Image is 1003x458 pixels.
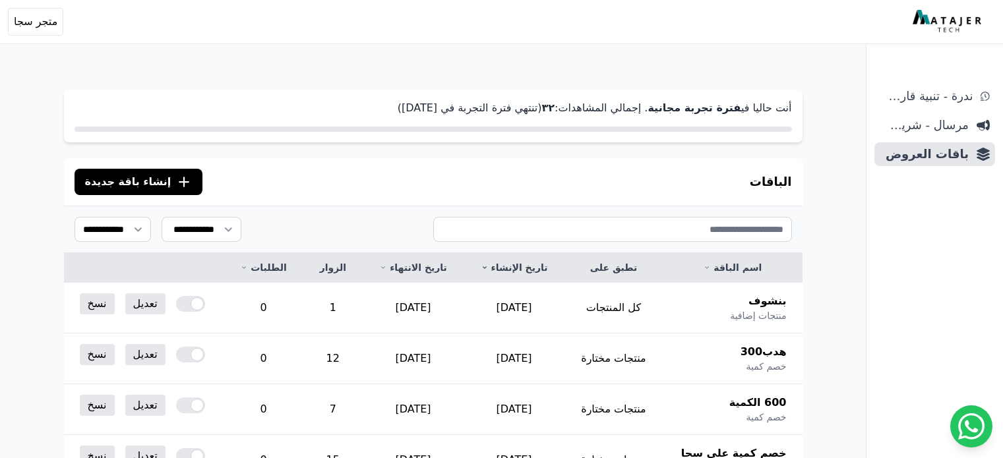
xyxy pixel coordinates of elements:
td: [DATE] [363,333,464,384]
td: كل المنتجات [564,283,663,333]
td: 7 [303,384,363,435]
span: ندرة - تنبية قارب علي النفاذ [880,87,973,105]
td: 12 [303,333,363,384]
span: متجر سجا [14,14,57,30]
a: تعديل [125,395,166,416]
a: تاريخ الانتهاء [379,261,448,274]
td: 1 [303,283,363,333]
a: تعديل [125,344,166,365]
td: منتجات مختارة [564,333,663,384]
span: مرسال - شريط دعاية [880,116,969,134]
td: [DATE] [363,283,464,333]
td: 0 [224,384,303,435]
td: 0 [224,283,303,333]
th: الزوار [303,253,363,283]
td: [DATE] [363,384,464,435]
td: منتجات مختارة [564,384,663,435]
span: 600 الكمية [729,395,787,411]
strong: ۳٢ [541,101,555,114]
h3: الباقات [750,173,792,191]
td: 0 [224,333,303,384]
a: تعديل [125,293,166,314]
img: MatajerTech Logo [913,10,985,34]
p: أنت حاليا في . إجمالي المشاهدات: (تنتهي فترة التجربة في [DATE]) [75,100,792,116]
strong: فترة تجربة مجانية [648,101,741,114]
a: تاريخ الإنشاء [479,261,549,274]
button: متجر سجا [8,8,63,36]
a: الطلبات [239,261,288,274]
button: إنشاء باقة جديدة [75,169,203,195]
a: اسم الباقة [679,261,787,274]
td: [DATE] [464,333,564,384]
th: تطبق على [564,253,663,283]
a: نسخ [80,344,115,365]
span: إنشاء باقة جديدة [85,174,171,190]
span: خصم كمية [746,360,786,373]
a: نسخ [80,293,115,314]
span: هدب300 [741,344,787,360]
span: منتجات إضافية [730,309,786,322]
a: نسخ [80,395,115,416]
span: بنشوف [748,293,786,309]
td: [DATE] [464,283,564,333]
td: [DATE] [464,384,564,435]
span: باقات العروض [880,145,969,163]
span: خصم كمية [746,411,786,424]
